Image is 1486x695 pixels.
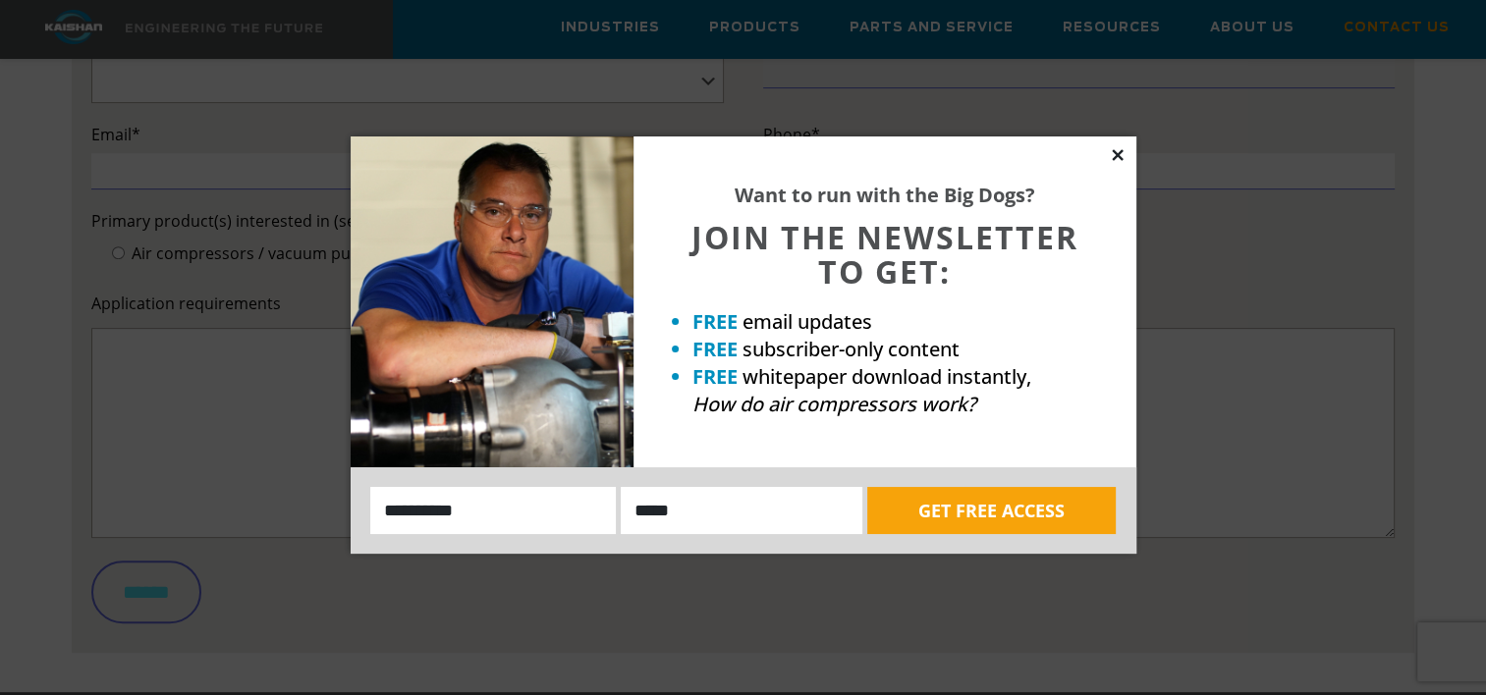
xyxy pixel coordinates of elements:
span: whitepaper download instantly, [743,363,1031,390]
button: Close [1109,146,1127,164]
input: Email [621,487,862,534]
strong: FREE [692,363,738,390]
span: email updates [743,308,872,335]
strong: Want to run with the Big Dogs? [735,182,1035,208]
strong: FREE [692,308,738,335]
span: JOIN THE NEWSLETTER TO GET: [691,216,1078,293]
input: Name: [370,487,617,534]
button: GET FREE ACCESS [867,487,1116,534]
strong: FREE [692,336,738,362]
em: How do air compressors work? [692,391,976,417]
span: subscriber-only content [743,336,960,362]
